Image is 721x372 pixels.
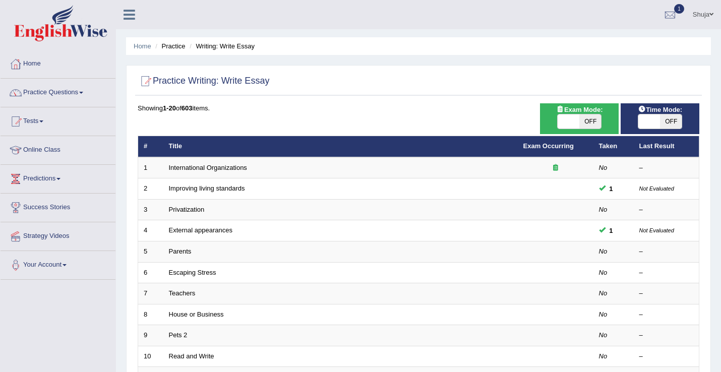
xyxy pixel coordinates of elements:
[599,206,608,213] em: No
[599,164,608,171] em: No
[639,205,694,215] div: –
[169,184,245,192] a: Improving living standards
[169,289,196,297] a: Teachers
[540,103,619,134] div: Show exams occurring in exams
[138,304,163,325] td: 8
[163,136,518,157] th: Title
[138,262,163,283] td: 6
[523,163,588,173] div: Exam occurring question
[639,289,694,298] div: –
[134,42,151,50] a: Home
[639,310,694,320] div: –
[634,104,686,115] span: Time Mode:
[599,311,608,318] em: No
[138,241,163,263] td: 5
[1,165,115,190] a: Predictions
[599,331,608,339] em: No
[169,206,205,213] a: Privatization
[639,163,694,173] div: –
[639,227,674,233] small: Not Evaluated
[1,251,115,276] a: Your Account
[639,352,694,361] div: –
[606,225,617,236] span: You can still take this question
[599,269,608,276] em: No
[634,136,699,157] th: Last Result
[169,164,247,171] a: International Organizations
[182,104,193,112] b: 603
[169,247,192,255] a: Parents
[138,220,163,241] td: 4
[163,104,176,112] b: 1-20
[674,4,684,14] span: 1
[138,346,163,367] td: 10
[169,269,216,276] a: Escaping Stress
[1,50,115,75] a: Home
[138,325,163,346] td: 9
[639,247,694,257] div: –
[552,104,607,115] span: Exam Mode:
[153,41,185,51] li: Practice
[599,289,608,297] em: No
[138,199,163,220] td: 3
[169,226,232,234] a: External appearances
[599,247,608,255] em: No
[1,136,115,161] a: Online Class
[187,41,255,51] li: Writing: Write Essay
[599,352,608,360] em: No
[138,283,163,304] td: 7
[169,311,224,318] a: House or Business
[606,183,617,194] span: You can still take this question
[593,136,634,157] th: Taken
[169,352,214,360] a: Read and Write
[523,142,574,150] a: Exam Occurring
[639,185,674,192] small: Not Evaluated
[1,222,115,247] a: Strategy Videos
[138,157,163,178] td: 1
[1,107,115,133] a: Tests
[138,178,163,200] td: 2
[660,114,682,129] span: OFF
[138,103,699,113] div: Showing of items.
[579,114,601,129] span: OFF
[639,268,694,278] div: –
[138,136,163,157] th: #
[639,331,694,340] div: –
[169,331,188,339] a: Pets 2
[138,74,269,89] h2: Practice Writing: Write Essay
[1,79,115,104] a: Practice Questions
[1,194,115,219] a: Success Stories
